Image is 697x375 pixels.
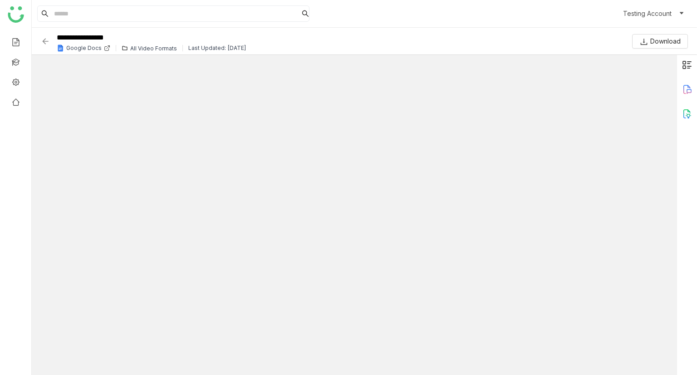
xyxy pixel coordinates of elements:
span: Download [650,36,681,46]
img: download.svg [639,37,648,46]
span: Testing Account [623,9,672,19]
i: account_circle [609,8,619,19]
button: Download [632,34,688,49]
img: back [41,37,50,46]
img: folder.svg [122,45,128,51]
div: Google Docs [66,44,102,51]
div: Last Updated: [DATE] [188,44,246,51]
button: account_circleTesting Account [607,6,686,21]
img: g-doc.svg [57,44,64,52]
img: logo [8,6,24,23]
div: All Video Formats [130,45,177,52]
a: Download [632,28,688,54]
